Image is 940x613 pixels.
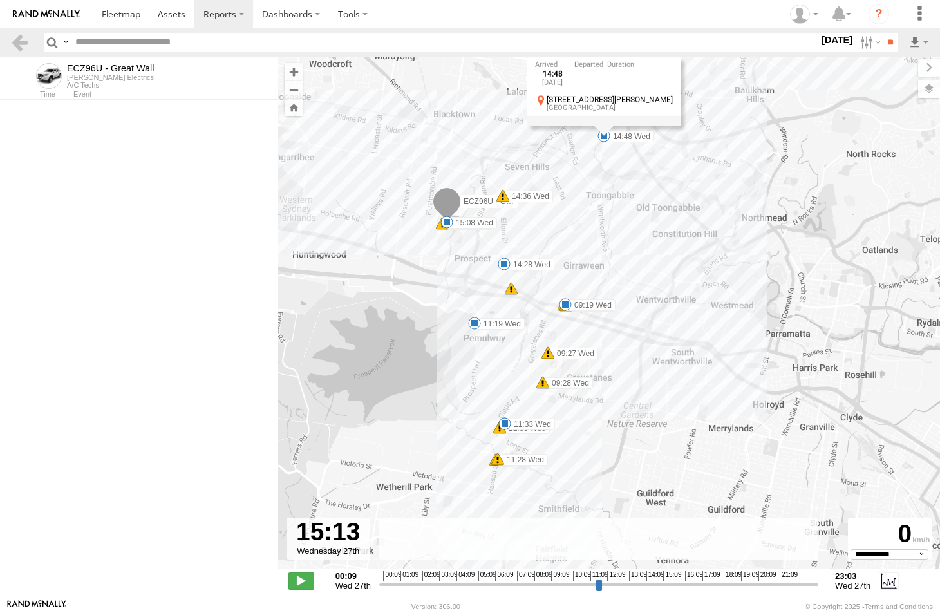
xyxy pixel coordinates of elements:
label: 14:36 Wed [503,191,553,202]
div: Event [73,91,278,98]
a: Terms and Conditions [865,603,933,610]
a: Back to previous Page [10,33,29,52]
button: Zoom in [285,63,303,80]
div: 14:48 [535,70,570,79]
div: Version: 306.00 [411,603,460,610]
strong: 00:09 [335,571,371,581]
label: Search Filter Options [855,33,883,52]
div: [GEOGRAPHIC_DATA] [547,104,673,112]
button: Zoom Home [285,99,303,116]
label: 11:19 Wed [475,318,525,330]
span: 06:09 [495,571,513,581]
div: [DATE] [535,79,570,87]
div: [PERSON_NAME] Electrics [67,73,154,81]
div: Nicole Hunt [785,5,823,24]
label: Export results as... [908,33,930,52]
label: Search Query [61,33,71,52]
label: 11:28 Wed [498,454,548,466]
span: 02:09 [422,571,440,581]
span: 19:09 [741,571,759,581]
i: ? [869,4,889,24]
span: 04:09 [456,571,475,581]
label: 09:27 Wed [548,348,598,359]
div: Time [10,91,55,98]
span: 01:09 [400,571,418,581]
label: 14:48 Wed [604,131,654,142]
div: A/C Techs [67,81,154,89]
span: 14:09 [646,571,664,581]
span: 00:09 [383,571,401,581]
strong: 23:03 [835,571,870,581]
label: 14:28 Wed [504,259,554,270]
span: 10:09 [573,571,591,581]
span: 15:09 [663,571,681,581]
span: 03:09 [439,571,457,581]
span: 17:09 [702,571,720,581]
span: 21:09 [780,571,798,581]
label: 09:28 Wed [543,377,593,389]
span: 16:09 [685,571,703,581]
span: 20:09 [758,571,776,581]
label: [DATE] [819,33,855,47]
label: Play/Stop [288,572,314,589]
span: 05:09 [478,571,496,581]
span: 09:09 [551,571,569,581]
span: 12:09 [607,571,625,581]
span: Wed 27th Aug 2025 [835,581,870,590]
span: Wed 27th Aug 2025 [335,581,371,590]
div: 0 [850,520,930,549]
div: © Copyright 2025 - [805,603,933,610]
a: Visit our Website [7,600,66,613]
div: [STREET_ADDRESS][PERSON_NAME] [547,96,673,104]
div: ECZ96U - Great Wall - View Asset History [67,63,154,73]
span: 18:09 [724,571,742,581]
span: 07:09 [517,571,535,581]
label: 15:08 Wed [447,217,497,229]
span: 13:09 [629,571,647,581]
span: 11:09 [590,571,608,581]
div: 6 [505,282,518,295]
span: ECZ96U - Great Wall [464,197,536,206]
label: 11:33 Wed [505,419,555,430]
label: 09:19 Wed [565,299,616,311]
span: 08:09 [534,571,552,581]
button: Zoom out [285,80,303,99]
img: rand-logo.svg [13,10,80,19]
